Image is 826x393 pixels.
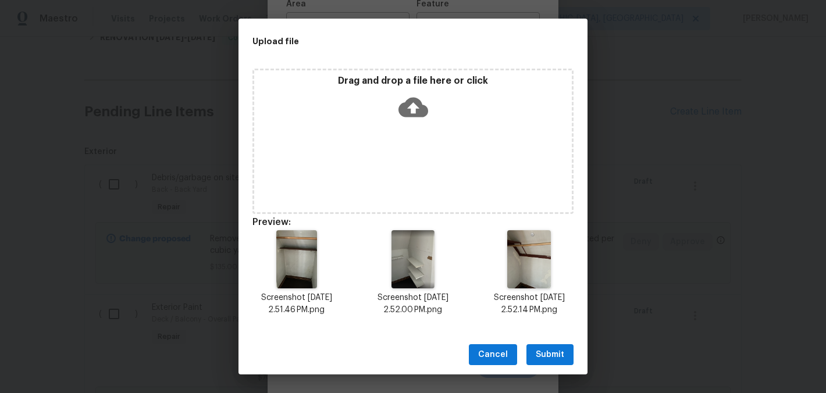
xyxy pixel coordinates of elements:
[536,348,564,362] span: Submit
[526,344,574,366] button: Submit
[507,230,551,288] img: AVF1oxkZNm7UAAAAAElFTkSuQmCC
[254,75,572,87] p: Drag and drop a file here or click
[252,292,341,316] p: Screenshot [DATE] 2.51.46 PM.png
[469,344,517,366] button: Cancel
[478,348,508,362] span: Cancel
[391,230,434,288] img: B0O3fZfvqLliAAAAAElFTkSuQmCC
[276,230,318,288] img: w8NUzyB96JWmwAAAABJRU5ErkJggg==
[485,292,574,316] p: Screenshot [DATE] 2.52.14 PM.png
[252,35,521,48] h2: Upload file
[369,292,457,316] p: Screenshot [DATE] 2.52.00 PM.png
